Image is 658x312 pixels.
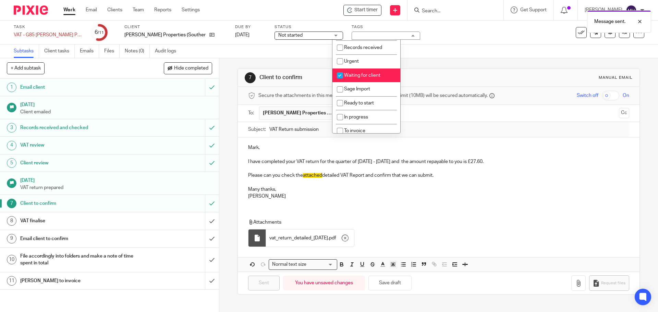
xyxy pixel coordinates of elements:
[7,255,16,264] div: 10
[7,216,16,226] div: 8
[245,72,256,83] div: 7
[344,101,374,105] span: Ready to start
[104,45,120,58] a: Files
[174,66,208,71] span: Hide completed
[594,18,625,25] p: Message sent.
[344,87,370,91] span: Sage Import
[20,251,139,269] h1: File accordingly into folders and make a note of time spent in total
[626,5,637,16] img: svg%3E
[20,100,212,108] h1: [DATE]
[278,33,303,38] span: Not started
[124,24,227,30] label: Client
[263,110,331,116] span: [PERSON_NAME] Properties (Southern) Ltd
[589,275,629,291] button: Request files
[344,59,359,64] span: Urgent
[266,229,354,247] div: .
[20,175,212,184] h1: [DATE]
[63,7,75,13] a: Work
[623,92,629,99] span: On
[7,83,16,92] div: 1
[20,82,139,92] h1: Email client
[124,32,206,38] p: [PERSON_NAME] Properties (Southern) Ltd
[235,33,249,37] span: [DATE]
[344,73,380,78] span: Waiting for client
[248,172,629,179] p: Please can you check the detailed VAT Report and confirm that we can submit.
[20,184,212,191] p: VAT return prepared
[283,276,365,290] div: You have unsaved changes
[125,45,150,58] a: Notes (0)
[601,280,625,286] span: Request files
[248,126,266,133] label: Subject:
[14,32,82,38] div: VAT - G85 Garrison Properties (Southern) Ltd - SAGE
[248,276,280,290] input: Sent
[368,276,412,290] button: Save draft
[20,109,212,115] p: Client emailed
[14,5,48,15] img: Pixie
[155,45,181,58] a: Audit logs
[164,62,212,74] button: Hide completed
[20,276,139,286] h1: [PERSON_NAME] to invoice
[7,276,16,286] div: 11
[275,24,343,30] label: Status
[98,31,104,35] small: /11
[270,261,308,268] span: Normal text size
[154,7,171,13] a: Reports
[44,45,75,58] a: Client tasks
[7,62,45,74] button: + Add subtask
[95,28,104,36] div: 6
[303,173,322,178] span: attached
[14,24,82,30] label: Task
[86,7,97,13] a: Email
[248,186,629,200] p: Many thanks, [PERSON_NAME]
[7,199,16,208] div: 7
[248,219,616,226] p: Attachments
[248,144,629,151] p: Mark,
[80,45,99,58] a: Emails
[344,128,365,133] span: To invoice
[619,108,629,118] button: Cc
[20,234,139,244] h1: Email client to confirm
[259,74,453,81] h1: Client to confirm
[182,7,200,13] a: Settings
[269,259,337,270] div: Search for option
[14,32,82,38] div: VAT - G85 [PERSON_NAME] Properties (Southern) Ltd - SAGE
[20,123,139,133] h1: Records received and checked
[344,45,382,50] span: Records received
[248,110,256,116] label: To:
[7,141,16,150] div: 4
[133,7,144,13] a: Team
[599,75,633,80] div: Manual email
[577,92,598,99] span: Switch off
[7,123,16,133] div: 3
[269,235,328,241] span: vat_return_detailed_[DATE]
[329,235,336,241] span: pdf
[7,158,16,168] div: 5
[258,92,488,99] span: Secure the attachments in this message. Files exceeding the size limit (10MB) will be secured aut...
[343,5,381,16] div: Garrison Properties (Southern) Ltd - VAT - G85 Garrison Properties (Southern) Ltd - SAGE
[20,198,139,209] h1: Client to confirm
[14,45,39,58] a: Subtasks
[20,158,139,168] h1: Client review
[20,140,139,150] h1: VAT review
[308,261,333,268] input: Search for option
[20,216,139,226] h1: VAT finalise
[235,24,266,30] label: Due by
[7,234,16,244] div: 9
[107,7,122,13] a: Clients
[344,115,368,120] span: In progress
[248,158,629,165] p: I have completed your VAT return for the quarter of [DATE] - [DATE] and the amount repayable to y...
